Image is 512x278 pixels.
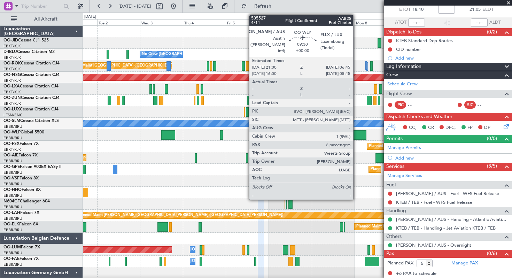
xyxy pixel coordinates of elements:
[3,182,22,187] a: EBBR/BRU
[3,78,21,83] a: EBKT/KJK
[386,181,396,189] span: Fuel
[142,49,258,60] div: No Crew [GEOGRAPHIC_DATA] ([GEOGRAPHIC_DATA] National)
[3,176,20,180] span: OO-VSF
[356,222,437,232] div: Planned Maint Kortrijk-[GEOGRAPHIC_DATA]
[3,61,21,65] span: OO-ROK
[395,155,509,161] div: Add new
[487,162,497,170] span: (3/5)
[183,19,226,25] div: Thu 4
[3,50,17,54] span: D-IBLU
[3,211,20,215] span: OO-LAH
[386,71,398,79] span: Crew
[386,233,402,241] span: Others
[470,6,481,13] span: 21:05
[3,44,21,49] a: EBKT/KJK
[192,245,239,255] div: Owner Melsbroek Air Base
[3,204,22,210] a: EBBR/BRU
[97,19,140,25] div: Tue 2
[3,101,21,106] a: EBKT/KJK
[18,17,73,22] span: All Aircraft
[445,124,456,131] span: DFC,
[3,262,22,267] a: EBBR/BRU
[467,124,473,131] span: FP
[3,50,55,54] a: D-IBLUCessna Citation M2
[3,216,22,221] a: EBBR/BRU
[248,4,278,9] span: Refresh
[386,135,403,143] span: Permits
[3,119,59,123] a: OO-SLMCessna Citation XLS
[3,153,18,157] span: OO-AIE
[3,67,21,72] a: EBKT/KJK
[3,257,20,261] span: OO-FAE
[67,61,177,71] div: Planned Maint [GEOGRAPHIC_DATA] ([GEOGRAPHIC_DATA])
[269,19,312,25] div: Sat 6
[3,130,44,134] a: OO-WLPGlobal 5500
[396,46,421,52] div: CID number
[192,256,239,267] div: Owner Melsbroek Air Base
[484,124,490,131] span: DP
[3,130,21,134] span: OO-WLP
[428,124,434,131] span: CR
[395,55,509,61] div: Add new
[408,102,424,108] div: - -
[3,170,22,175] a: EBBR/BRU
[3,113,23,118] a: LFSN/ENC
[482,6,494,13] span: ELDT
[3,142,20,146] span: OO-FSX
[396,242,471,248] a: [PERSON_NAME] / AUS - Overnight
[3,188,41,192] a: OO-HHOFalcon 8X
[386,90,412,98] span: Flight Crew
[84,14,96,20] div: [DATE]
[387,145,421,152] a: Manage Permits
[396,191,499,196] a: [PERSON_NAME] / AUS - Fuel - WFS Fuel Release
[3,96,21,100] span: OO-ZUN
[3,245,21,249] span: OO-LUM
[3,153,38,157] a: OO-AIEFalcon 7X
[387,172,422,179] a: Manage Services
[3,73,60,77] a: OO-NSGCessna Citation CJ4
[3,84,59,88] a: OO-LXACessna Citation CJ4
[21,1,61,11] input: Trip Number
[3,119,20,123] span: OO-SLM
[489,19,501,26] span: ALDT
[3,61,60,65] a: OO-ROKCessna Citation CJ4
[3,193,22,198] a: EBBR/BRU
[3,199,20,203] span: N604GF
[386,63,421,71] span: Leg Information
[226,19,269,25] div: Fri 5
[487,135,497,142] span: (0/0)
[487,250,497,257] span: (0/6)
[3,257,39,261] a: OO-FAEFalcon 7X
[3,38,18,43] span: OO-JID
[3,250,22,256] a: EBBR/BRU
[3,227,22,233] a: EBBR/BRU
[396,216,509,222] a: [PERSON_NAME] / AUS - Handling - Atlantic Aviation [PERSON_NAME] / AUS
[3,73,21,77] span: OO-NSG
[387,81,418,88] a: Schedule Crew
[395,101,406,109] div: PIC
[386,207,406,215] span: Handling
[3,188,22,192] span: OO-HHO
[478,102,493,108] div: - -
[369,141,450,152] div: Planned Maint Kortrijk-[GEOGRAPHIC_DATA]
[396,38,453,44] div: KTEB Standard Dep Routes
[371,164,497,175] div: Planned Maint [GEOGRAPHIC_DATA] ([GEOGRAPHIC_DATA] National)
[3,124,22,129] a: EBBR/BRU
[3,159,22,164] a: EBBR/BRU
[464,101,476,109] div: SIC
[3,136,22,141] a: EBBR/BRU
[396,199,472,205] a: KTEB / TEB - Fuel - WFS Fuel Release
[77,210,283,221] div: Planned Maint [PERSON_NAME]-[GEOGRAPHIC_DATA][PERSON_NAME] ([GEOGRAPHIC_DATA][PERSON_NAME])
[3,199,50,203] a: N604GFChallenger 604
[3,107,20,111] span: OO-LUX
[399,6,411,13] span: ETOT
[396,225,496,231] a: KTEB / TEB - Handling - Jet Aviation KTEB / TEB
[3,165,20,169] span: OO-GPE
[3,38,49,43] a: OO-JIDCessna CJ1 525
[3,142,39,146] a: OO-FSXFalcon 7X
[451,260,478,267] a: Manage PAX
[487,28,497,36] span: (0/2)
[3,211,39,215] a: OO-LAHFalcon 7X
[3,96,60,100] a: OO-ZUNCessna Citation CJ4
[3,176,39,180] a: OO-VSFFalcon 8X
